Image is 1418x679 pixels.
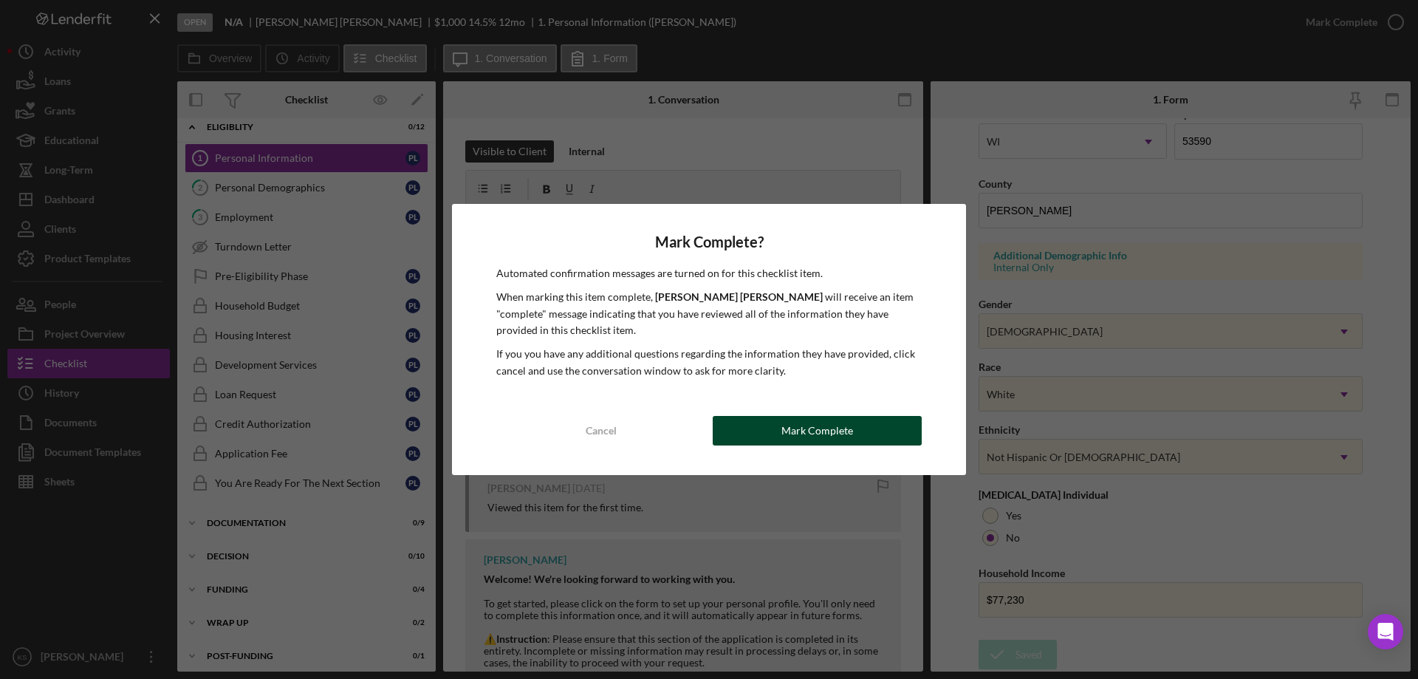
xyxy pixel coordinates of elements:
[496,289,922,338] p: When marking this item complete, will receive an item "complete" message indicating that you have...
[496,265,922,282] p: Automated confirmation messages are turned on for this checklist item.
[496,233,922,250] h4: Mark Complete?
[781,416,853,446] div: Mark Complete
[655,290,823,303] b: [PERSON_NAME] [PERSON_NAME]
[713,416,922,446] button: Mark Complete
[586,416,617,446] div: Cancel
[496,416,705,446] button: Cancel
[496,346,922,379] p: If you you have any additional questions regarding the information they have provided, click canc...
[1368,614,1403,649] div: Open Intercom Messenger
